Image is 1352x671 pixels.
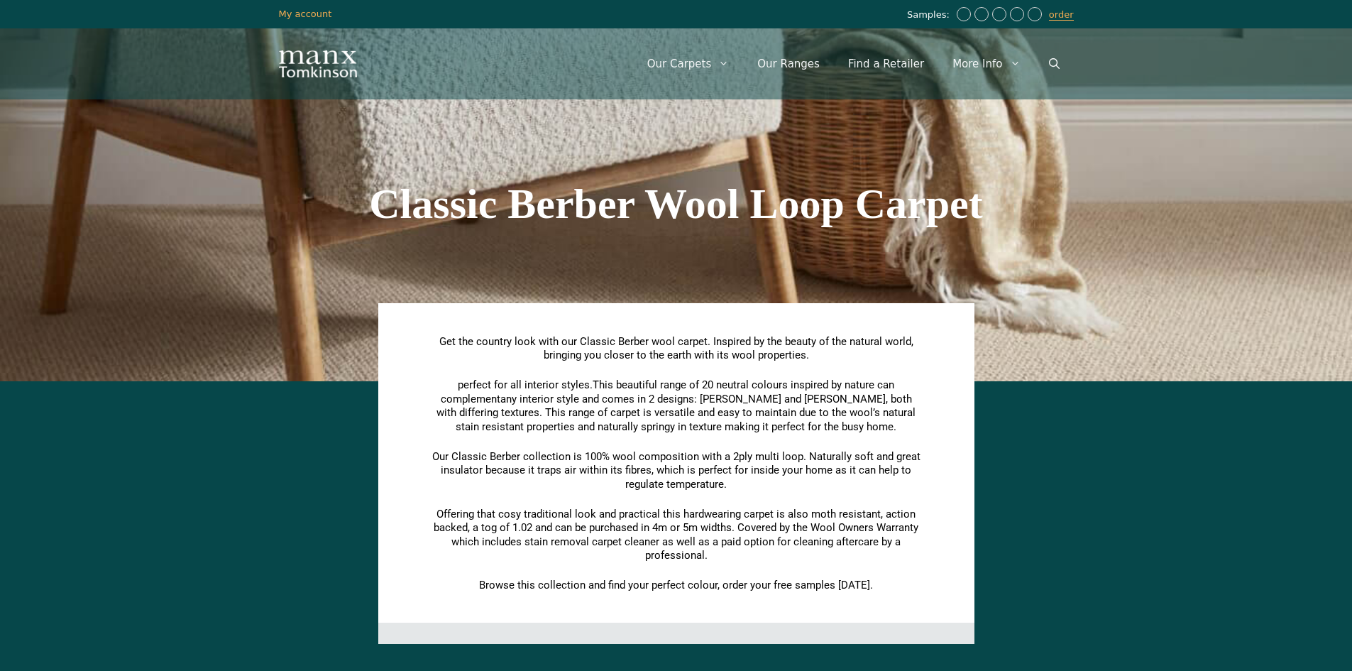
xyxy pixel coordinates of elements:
p: Browse this collection and find your perfect colour, order your free samples [DATE]. [432,579,921,593]
a: More Info [938,43,1034,85]
p: Get the country look with our Classic Berber wool carpet. Inspired by the beauty of the natural w... [432,335,921,363]
a: order [1049,9,1074,21]
a: Our Carpets [633,43,744,85]
span: any interior style and comes in 2 designs: [PERSON_NAME] and [PERSON_NAME], both with differing t... [436,393,916,433]
a: My account [279,9,332,19]
a: Find a Retailer [834,43,938,85]
img: Manx Tomkinson [279,50,357,77]
span: This beautiful range of 20 neutral colours inspired by nature can complement [441,378,895,405]
nav: Primary [633,43,1074,85]
p: Offering that cosy traditional look and practical this hardwearing carpet is also moth resistant,... [432,508,921,563]
h1: Classic Berber Wool Loop Carpet [279,182,1074,225]
a: Our Ranges [743,43,834,85]
a: Open Search Bar [1035,43,1074,85]
span: perfect for all interior styles. [458,378,593,391]
span: Samples: [907,9,953,21]
p: Our Classic Berber collection is 100% wool composition with a 2ply multi loop. Naturally soft and... [432,450,921,492]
